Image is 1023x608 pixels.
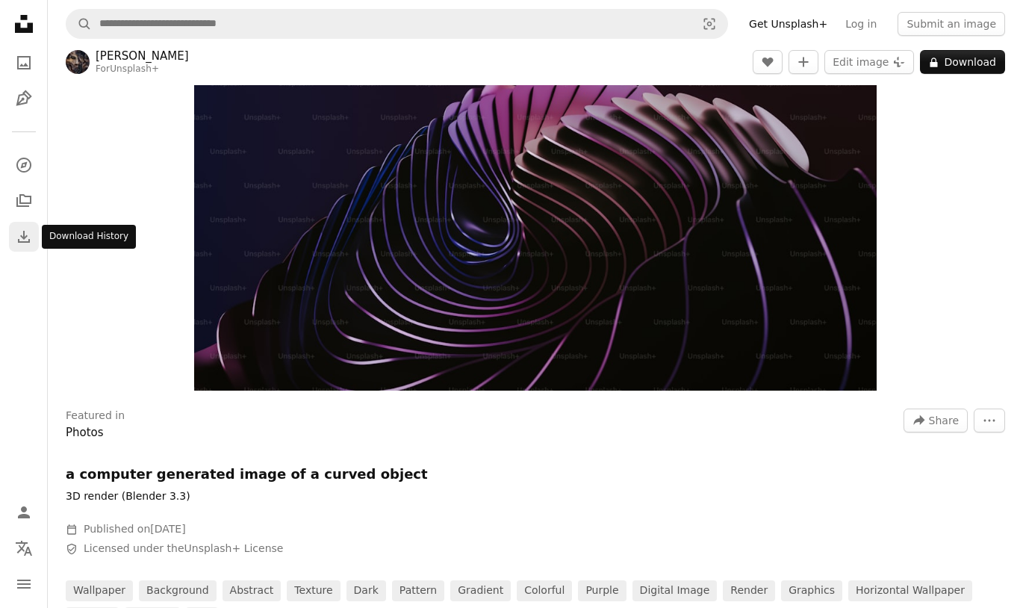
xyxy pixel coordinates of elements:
[84,523,186,535] span: Published on
[753,50,783,74] button: Like
[691,10,727,38] button: Visual search
[9,9,39,42] a: Home — Unsplash
[66,50,90,74] img: Go to Pawel Czerwinski's profile
[904,409,968,432] button: Share this image
[740,12,836,36] a: Get Unsplash+
[723,580,775,601] a: render
[450,580,511,601] a: gradient
[974,409,1005,432] button: More Actions
[96,49,189,63] a: [PERSON_NAME]
[9,569,39,599] button: Menu
[824,50,914,74] button: Edit image
[66,465,514,483] h1: a computer generated image of a curved object
[66,9,728,39] form: Find visuals sitewide
[392,580,444,601] a: pattern
[96,63,189,75] div: For
[578,580,626,601] a: purple
[781,580,842,601] a: graphics
[632,580,718,601] a: digital image
[929,409,959,432] span: Share
[84,542,283,556] span: Licensed under the
[789,50,818,74] button: Add to Collection
[184,542,284,554] a: Unsplash+ License
[66,10,92,38] button: Search Unsplash
[9,48,39,78] a: Photos
[9,533,39,563] button: Language
[287,580,340,601] a: texture
[66,426,104,439] a: Photos
[66,409,125,424] h3: Featured in
[223,580,282,601] a: abstract
[836,12,886,36] a: Log in
[139,580,217,601] a: background
[9,186,39,216] a: Collections
[9,497,39,527] a: Log in / Sign up
[66,489,190,504] p: 3D render (Blender 3.3)
[346,580,386,601] a: dark
[848,580,972,601] a: horizontal wallpaper
[110,63,159,74] a: Unsplash+
[66,580,133,601] a: wallpaper
[9,222,39,252] a: Download History
[9,150,39,180] a: Explore
[150,523,185,535] time: November 8, 2022 at 7:46:04 AM GMT+2
[898,12,1005,36] button: Submit an image
[9,84,39,114] a: Illustrations
[920,50,1005,74] button: Download
[517,580,572,601] a: colorful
